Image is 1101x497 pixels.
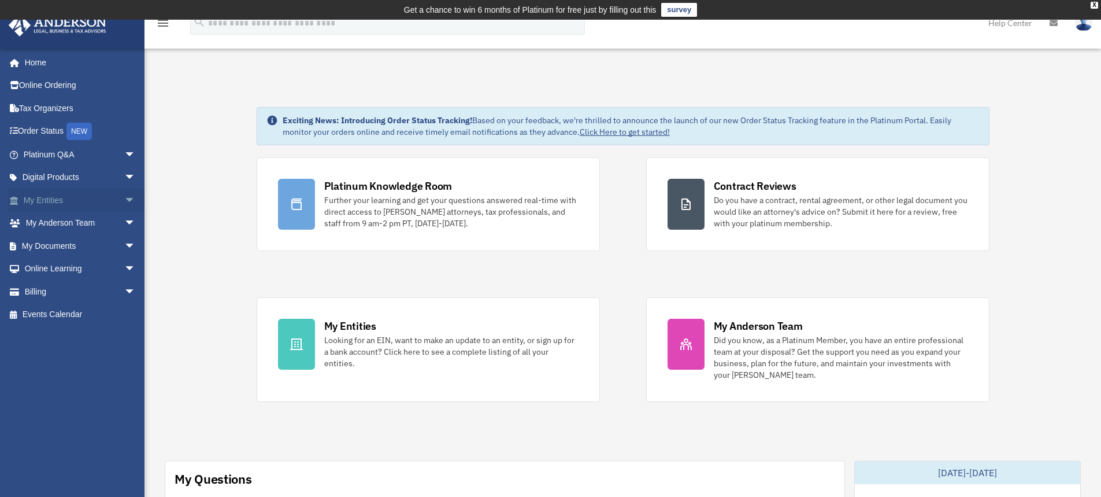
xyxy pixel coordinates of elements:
[8,280,153,303] a: Billingarrow_drop_down
[324,179,453,193] div: Platinum Knowledge Room
[8,303,153,326] a: Events Calendar
[580,127,670,137] a: Click Here to get started!
[5,14,110,36] img: Anderson Advisors Platinum Portal
[156,16,170,30] i: menu
[8,51,147,74] a: Home
[8,189,153,212] a: My Entitiesarrow_drop_down
[646,157,989,251] a: Contract Reviews Do you have a contract, rental agreement, or other legal document you would like...
[124,143,147,167] span: arrow_drop_down
[66,123,92,140] div: NEW
[8,212,153,235] a: My Anderson Teamarrow_drop_down
[855,461,1080,484] div: [DATE]-[DATE]
[8,74,153,97] a: Online Ordering
[324,319,376,333] div: My Entities
[257,157,600,251] a: Platinum Knowledge Room Further your learning and get your questions answered real-time with dire...
[124,166,147,190] span: arrow_drop_down
[8,234,153,257] a: My Documentsarrow_drop_down
[283,115,980,138] div: Based on your feedback, we're thrilled to announce the launch of our new Order Status Tracking fe...
[8,97,153,120] a: Tax Organizers
[324,334,579,369] div: Looking for an EIN, want to make an update to an entity, or sign up for a bank account? Click her...
[714,319,803,333] div: My Anderson Team
[193,16,206,28] i: search
[646,297,989,402] a: My Anderson Team Did you know, as a Platinum Member, you have an entire professional team at your...
[124,189,147,212] span: arrow_drop_down
[714,194,968,229] div: Do you have a contract, rental agreement, or other legal document you would like an attorney's ad...
[124,212,147,235] span: arrow_drop_down
[175,470,252,488] div: My Questions
[661,3,697,17] a: survey
[124,234,147,258] span: arrow_drop_down
[1075,14,1092,31] img: User Pic
[257,297,600,402] a: My Entities Looking for an EIN, want to make an update to an entity, or sign up for a bank accoun...
[124,280,147,304] span: arrow_drop_down
[404,3,657,17] div: Get a chance to win 6 months of Platinum for free just by filling out this
[8,143,153,166] a: Platinum Q&Aarrow_drop_down
[8,166,153,189] a: Digital Productsarrow_drop_down
[714,334,968,381] div: Did you know, as a Platinum Member, you have an entire professional team at your disposal? Get th...
[283,115,472,126] strong: Exciting News: Introducing Order Status Tracking!
[8,120,153,143] a: Order StatusNEW
[124,257,147,281] span: arrow_drop_down
[8,257,153,281] a: Online Learningarrow_drop_down
[714,179,796,193] div: Contract Reviews
[1091,2,1098,9] div: close
[324,194,579,229] div: Further your learning and get your questions answered real-time with direct access to [PERSON_NAM...
[156,20,170,30] a: menu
